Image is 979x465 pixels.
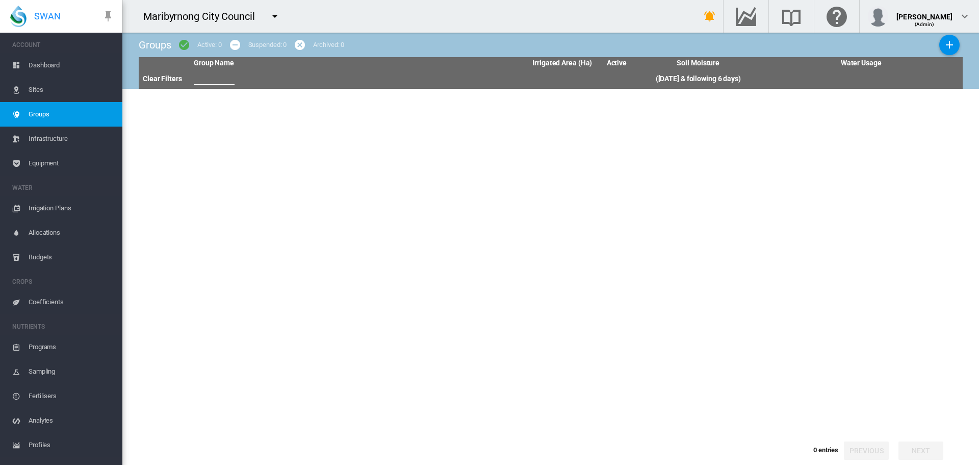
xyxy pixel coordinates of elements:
[29,384,114,408] span: Fertilisers
[29,433,114,457] span: Profiles
[29,221,114,245] span: Allocations
[734,10,758,22] md-icon: Go to the Data Hub
[700,6,720,27] button: icon-bell-ring
[29,290,114,314] span: Coefficients
[813,446,838,454] span: 0 entries
[29,78,114,102] span: Sites
[12,319,114,335] span: NUTRIENTS
[29,408,114,433] span: Analytes
[943,39,956,51] md-icon: icon-plus
[841,59,882,67] span: Water Usage
[704,10,716,22] md-icon: icon-bell-ring
[29,196,114,221] span: Irrigation Plans
[178,39,190,51] md-icon: icon-checkbox-marked-circle
[844,442,889,460] button: Previous
[265,6,285,27] button: icon-menu-down
[12,180,114,196] span: WATER
[34,10,61,22] span: SWAN
[225,35,245,55] button: icon-minus-circle
[143,9,264,23] div: Maribyrnong City Council
[10,6,27,27] img: SWAN-Landscape-Logo-Colour-drop.png
[29,245,114,270] span: Budgets
[915,21,935,27] span: (Admin)
[29,335,114,359] span: Programs
[596,57,637,69] th: Active
[532,59,592,67] span: Irrigated Area (Ha)
[229,39,241,51] md-icon: icon-minus-circle
[102,10,114,22] md-icon: icon-pin
[939,35,960,55] button: Add New Group
[677,59,719,67] span: Soil Moisture
[294,39,306,51] md-icon: icon-cancel
[269,10,281,22] md-icon: icon-menu-down
[896,8,952,18] div: [PERSON_NAME]
[248,40,287,50] div: Suspended: 0
[29,127,114,151] span: Infrastructure
[868,6,888,27] img: profile.jpg
[29,53,114,78] span: Dashboard
[779,10,804,22] md-icon: Search the knowledge base
[143,75,182,83] a: Clear Filters
[197,40,221,50] div: Active: 0
[825,10,849,22] md-icon: Click here for help
[29,359,114,384] span: Sampling
[12,274,114,290] span: CROPS
[656,75,741,83] span: ([DATE] & following 6 days)
[959,10,971,22] md-icon: icon-chevron-down
[12,37,114,53] span: ACCOUNT
[174,35,194,55] button: icon-checkbox-marked-circle
[190,57,393,69] th: Group Name
[139,39,171,51] span: Groups
[313,40,344,50] div: Archived: 0
[898,442,943,460] button: Next
[29,151,114,176] span: Equipment
[29,102,114,127] span: Groups
[290,35,310,55] button: icon-cancel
